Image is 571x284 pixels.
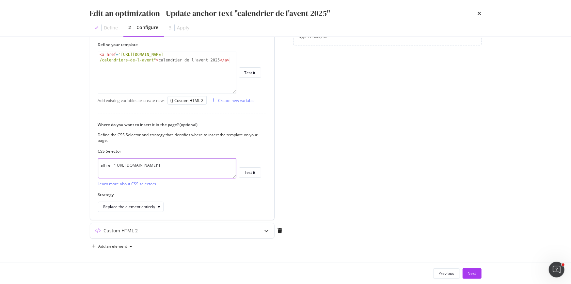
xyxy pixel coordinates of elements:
label: Strategy [98,192,261,197]
textarea: a[href="[URL][DOMAIN_NAME]"] [98,158,236,178]
button: {} Custom HTML 2 [170,96,204,104]
div: Define the CSS Selector and strategy that identifies where to insert the template on your page. [98,132,261,143]
button: Test it [239,67,261,78]
div: times [478,8,482,19]
div: Add an element [99,244,127,248]
button: Replace the element entirely [98,202,164,212]
div: Previous [439,271,454,276]
label: Define your template [98,42,261,47]
label: CSS Selector [98,148,261,154]
button: Next [463,268,482,279]
div: Create new variable [218,98,255,103]
div: Custom HTML 2 [104,227,138,234]
div: Add existing variables or create new: [98,98,165,103]
div: {} Custom HTML 2 [170,98,204,103]
div: Replace the element entirely [103,205,155,209]
div: Hyperlink</a> [299,35,344,40]
div: 3 [169,25,172,31]
button: Test it [239,167,261,178]
div: Define [104,25,118,31]
div: Test it [245,170,256,175]
button: Previous [433,268,460,279]
div: Test it [245,70,256,75]
div: Edit an optimization - Update anchor text "calendrier de l'avent 2025" [90,8,330,19]
button: Add an element [90,241,135,252]
button: Create new variable [210,95,255,106]
a: Learn more about CSS selectors [98,181,156,187]
div: 2 [129,24,131,31]
div: Apply [177,25,190,31]
div: Configure [137,24,159,31]
div: Next [468,271,476,276]
label: Where do you want to insert it in the page? (optional) [98,122,261,127]
iframe: Intercom live chat [549,262,564,277]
